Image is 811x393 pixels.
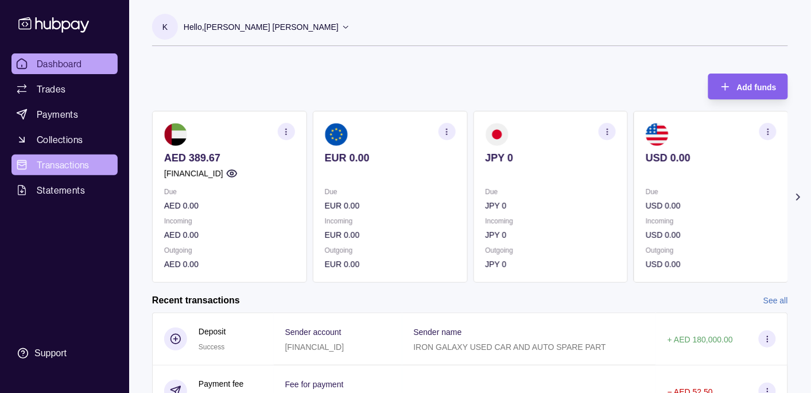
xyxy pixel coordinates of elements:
[414,342,607,352] p: IRON GALAXY USED CAR AND AUTO SPARE PART
[325,258,456,271] p: EUR 0.00
[34,347,67,360] div: Support
[37,82,65,96] span: Trades
[37,133,83,147] span: Collections
[37,158,90,172] span: Transactions
[164,167,223,180] p: [FINANCIAL_ID]
[486,229,616,241] p: JPY 0
[646,199,777,212] p: USD 0.00
[199,343,224,351] span: Success
[486,199,616,212] p: JPY 0
[164,199,295,212] p: AED 0.00
[325,186,456,198] p: Due
[164,244,295,257] p: Outgoing
[164,215,295,228] p: Incoming
[164,258,295,271] p: AED 0.00
[486,123,509,146] img: jp
[486,215,616,228] p: Incoming
[414,327,462,337] p: Sender name
[708,74,788,99] button: Add funds
[646,186,777,198] p: Due
[164,229,295,241] p: AED 0.00
[164,186,295,198] p: Due
[11,53,118,74] a: Dashboard
[486,152,616,164] p: JPY 0
[668,335,733,344] p: + AED 180,000.00
[486,244,616,257] p: Outgoing
[325,229,456,241] p: EUR 0.00
[11,180,118,201] a: Statements
[646,229,777,241] p: USD 0.00
[164,123,187,146] img: ae
[486,186,616,198] p: Due
[325,244,456,257] p: Outgoing
[285,380,344,389] p: Fee for payment
[152,294,240,307] h2: Recent transactions
[285,327,342,337] p: Sender account
[737,83,777,92] span: Add funds
[285,342,344,352] p: [FINANCIAL_ID]
[763,294,788,307] a: See all
[646,258,777,271] p: USD 0.00
[37,57,82,71] span: Dashboard
[162,21,168,33] p: K
[325,199,456,212] p: EUR 0.00
[164,152,295,164] p: AED 389.67
[199,377,244,390] p: Payment fee
[325,152,456,164] p: EUR 0.00
[11,79,118,99] a: Trades
[11,155,118,175] a: Transactions
[11,129,118,150] a: Collections
[37,183,85,197] span: Statements
[646,123,669,146] img: us
[37,107,78,121] span: Payments
[646,215,777,228] p: Incoming
[325,123,348,146] img: eu
[325,215,456,228] p: Incoming
[11,104,118,125] a: Payments
[11,341,118,365] a: Support
[184,21,339,33] p: Hello, [PERSON_NAME] [PERSON_NAME]
[646,152,777,164] p: USD 0.00
[486,258,616,271] p: JPY 0
[646,244,777,257] p: Outgoing
[199,325,226,338] p: Deposit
